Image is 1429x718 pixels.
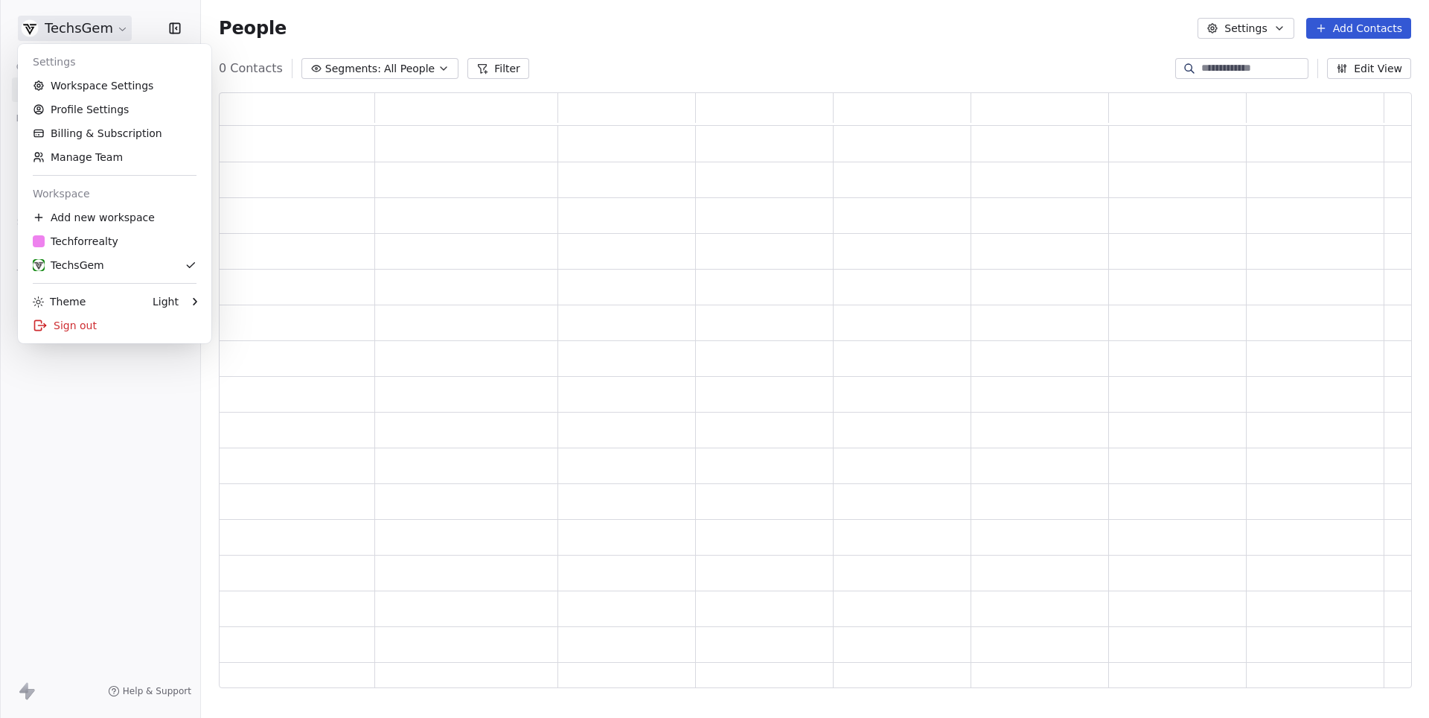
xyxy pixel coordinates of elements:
[24,314,205,337] div: Sign out
[33,258,104,273] div: TechsGem
[24,98,205,121] a: Profile Settings
[24,50,205,74] div: Settings
[24,145,205,169] a: Manage Team
[153,294,179,309] div: Light
[33,294,86,309] div: Theme
[24,74,205,98] a: Workspace Settings
[24,206,205,229] div: Add new workspace
[24,182,205,206] div: Workspace
[33,234,118,249] div: Techforrealty
[33,259,45,271] img: Untitled%20design.png
[24,121,205,145] a: Billing & Subscription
